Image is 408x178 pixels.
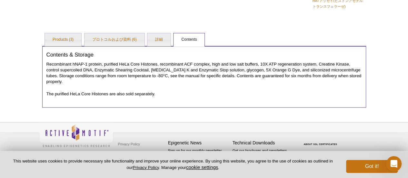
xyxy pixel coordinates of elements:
[85,33,144,46] a: プロトコルおよび資料 (6)
[346,160,398,173] button: Got it!
[304,143,337,145] a: ABOUT SSL CERTIFICATES
[39,122,113,149] img: Active Motif,
[168,140,229,146] h4: Epigenetic News
[116,139,142,149] a: Privacy Policy
[46,52,362,58] h3: Contents & Storage
[233,140,294,146] h4: Technical Downloads
[46,61,362,85] p: Recombinant hNAP-1 protein, purified HeLa Core Histones, recombinant ACF complex, high and low sa...
[133,165,159,170] a: Privacy Policy
[186,164,218,170] button: cookie settings
[174,33,204,46] a: Contents
[168,148,229,170] p: Sign up for our monthly newsletter highlighting recent publications in the field of epigenetics.
[45,33,81,46] a: Products (3)
[116,149,150,159] a: Terms & Conditions
[386,156,402,172] iframe: Intercom live chat
[233,148,294,164] p: Get our brochures and newsletters, or request them by mail.
[297,134,345,148] table: Click to Verify - This site chose Symantec SSL for secure e-commerce and confidential communicati...
[147,33,171,46] a: 詳細
[10,158,335,171] p: This website uses cookies to provide necessary site functionality and improve your online experie...
[46,91,362,97] p: The purified HeLa Core Histones are also sold separately.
